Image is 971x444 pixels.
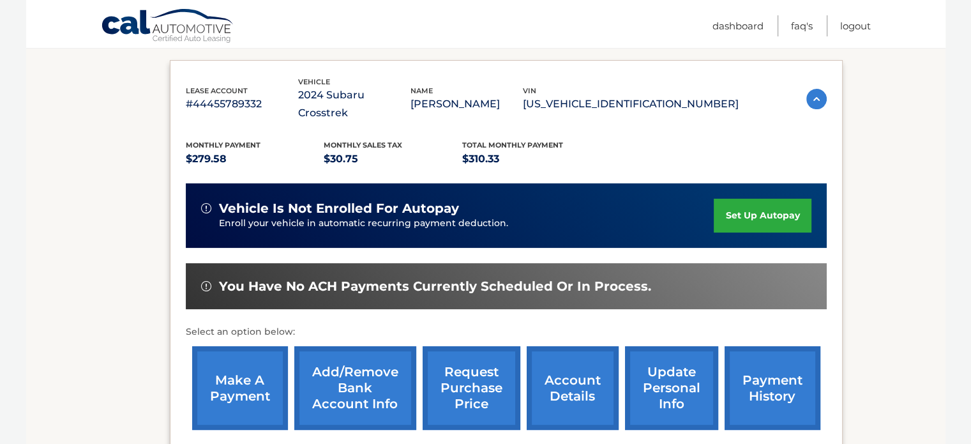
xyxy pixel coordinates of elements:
[712,15,764,36] a: Dashboard
[410,95,523,113] p: [PERSON_NAME]
[186,150,324,168] p: $279.58
[219,201,459,217] span: vehicle is not enrolled for autopay
[298,77,330,86] span: vehicle
[714,199,811,233] a: set up autopay
[725,346,820,430] a: payment history
[186,95,298,113] p: #44455789332
[201,281,211,291] img: alert-white.svg
[840,15,871,36] a: Logout
[523,95,739,113] p: [US_VEHICLE_IDENTIFICATION_NUMBER]
[423,346,520,430] a: request purchase price
[527,346,619,430] a: account details
[192,346,288,430] a: make a payment
[462,150,601,168] p: $310.33
[625,346,718,430] a: update personal info
[186,141,260,149] span: Monthly Payment
[219,217,714,231] p: Enroll your vehicle in automatic recurring payment deduction.
[294,346,416,430] a: Add/Remove bank account info
[324,150,462,168] p: $30.75
[101,8,235,45] a: Cal Automotive
[324,141,402,149] span: Monthly sales Tax
[186,86,248,95] span: lease account
[806,89,827,109] img: accordion-active.svg
[410,86,433,95] span: name
[791,15,813,36] a: FAQ's
[219,279,651,295] span: You have no ACH payments currently scheduled or in process.
[462,141,563,149] span: Total Monthly Payment
[201,203,211,213] img: alert-white.svg
[523,86,536,95] span: vin
[298,86,410,122] p: 2024 Subaru Crosstrek
[186,325,827,340] p: Select an option below:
